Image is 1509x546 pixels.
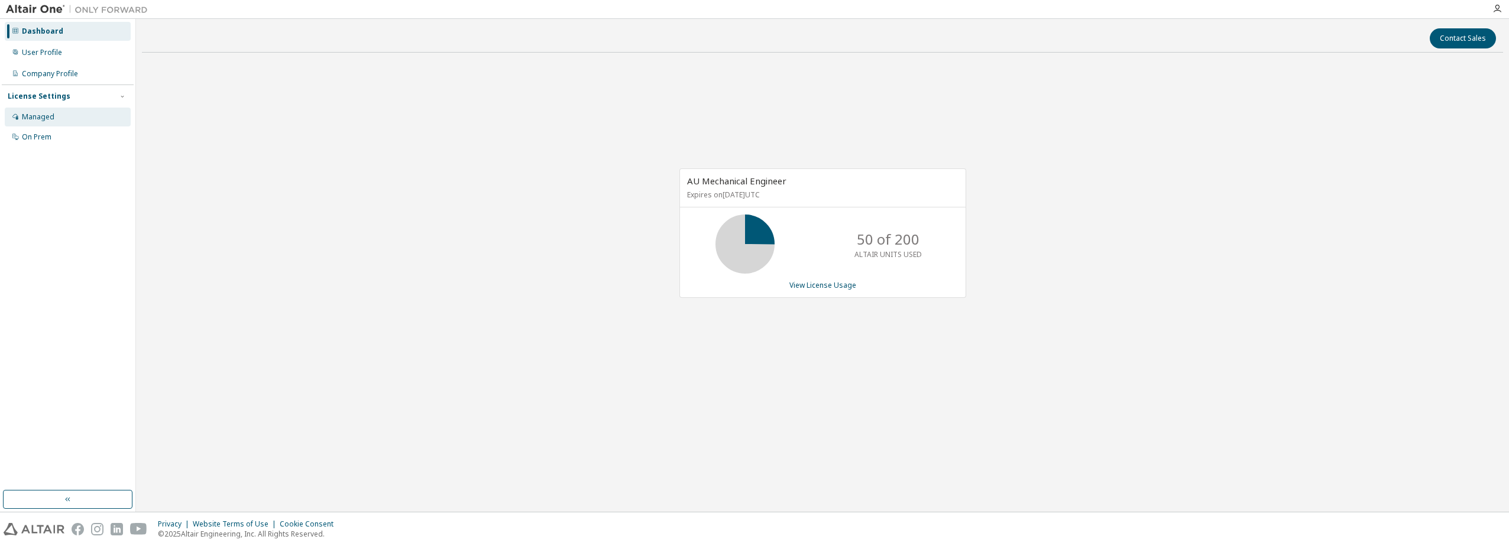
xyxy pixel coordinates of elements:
[8,92,70,101] div: License Settings
[22,132,51,142] div: On Prem
[687,190,956,200] p: Expires on [DATE] UTC
[111,523,123,535] img: linkedin.svg
[6,4,154,15] img: Altair One
[687,175,786,187] span: AU Mechanical Engineer
[91,523,103,535] img: instagram.svg
[280,519,341,529] div: Cookie Consent
[193,519,280,529] div: Website Terms of Use
[22,48,62,57] div: User Profile
[130,523,147,535] img: youtube.svg
[72,523,84,535] img: facebook.svg
[158,519,193,529] div: Privacy
[22,69,78,79] div: Company Profile
[789,280,856,290] a: View License Usage
[158,529,341,539] p: © 2025 Altair Engineering, Inc. All Rights Reserved.
[4,523,64,535] img: altair_logo.svg
[22,112,54,122] div: Managed
[854,249,922,259] p: ALTAIR UNITS USED
[857,229,919,249] p: 50 of 200
[1430,28,1496,48] button: Contact Sales
[22,27,63,36] div: Dashboard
